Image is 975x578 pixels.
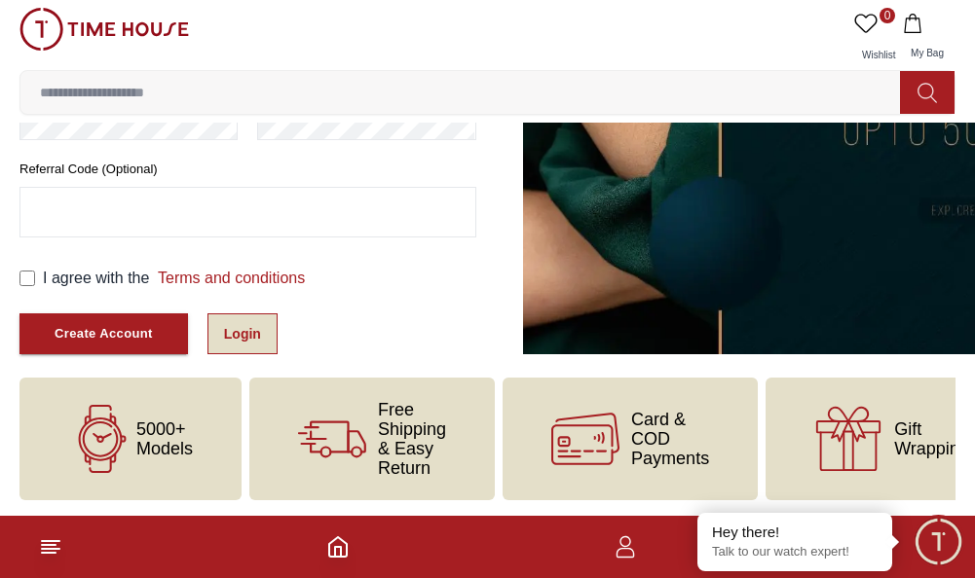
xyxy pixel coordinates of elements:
[850,8,899,70] a: 0Wishlist
[326,535,350,559] a: Home
[19,8,189,51] img: ...
[880,8,895,23] span: 0
[378,400,446,478] span: Free Shipping & Easy Return
[55,323,153,345] div: Create Account
[19,160,476,179] label: Referral Code (Optional)
[912,515,965,568] div: Chat Widget
[854,50,903,60] span: Wishlist
[207,313,278,354] a: Login
[631,410,709,468] span: Card & COD Payments
[149,270,305,286] a: Terms and conditions
[43,267,305,290] label: I agree with the
[899,8,956,70] button: My Bag
[903,48,952,58] span: My Bag
[136,419,193,458] span: 5000+ Models
[894,419,969,458] span: Gift Wrapping
[19,313,188,355] button: Create Account
[712,523,878,542] div: Hey there!
[712,544,878,560] p: Talk to our watch expert!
